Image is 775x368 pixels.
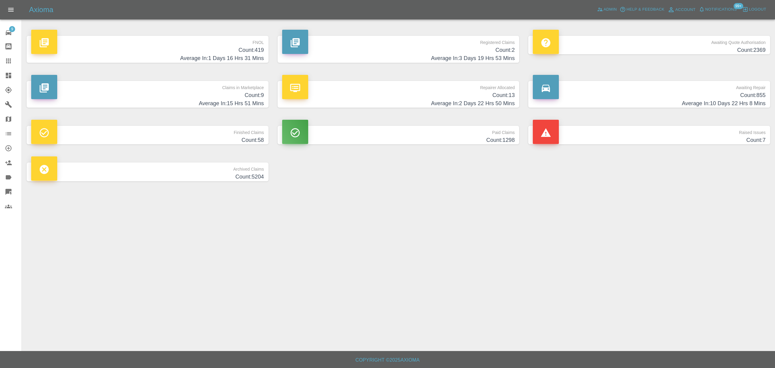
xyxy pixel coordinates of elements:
[278,81,519,108] a: Repairer AllocatedCount:13Average In:2 Days 22 Hrs 50 Mins
[618,5,666,14] button: Help & Feedback
[27,36,269,63] a: FNOLCount:419Average In:1 Days 16 Hrs 31 Mins
[533,36,766,46] p: Awaiting Quote Authorisation
[278,36,519,63] a: Registered ClaimsCount:2Average In:3 Days 19 Hrs 53 Mins
[29,5,53,15] h5: Axioma
[31,99,264,108] h4: Average In: 15 Hrs 51 Mins
[31,36,264,46] p: FNOL
[31,91,264,99] h4: Count: 9
[749,6,766,13] span: Logout
[27,81,269,108] a: Claims in MarketplaceCount:9Average In:15 Hrs 51 Mins
[282,46,515,54] h4: Count: 2
[31,81,264,91] p: Claims in Marketplace
[626,6,664,13] span: Help & Feedback
[675,6,696,13] span: Account
[31,54,264,62] h4: Average In: 1 Days 16 Hrs 31 Mins
[282,81,515,91] p: Repairer Allocated
[4,2,18,17] button: Open drawer
[31,126,264,136] p: Finished Claims
[533,99,766,108] h4: Average In: 10 Days 22 Hrs 8 Mins
[282,54,515,62] h4: Average In: 3 Days 19 Hrs 53 Mins
[734,3,743,9] span: 99+
[31,173,264,181] h4: Count: 5204
[282,99,515,108] h4: Average In: 2 Days 22 Hrs 50 Mins
[528,36,770,54] a: Awaiting Quote AuthorisationCount:2369
[666,5,697,15] a: Account
[533,91,766,99] h4: Count: 855
[282,136,515,144] h4: Count: 1298
[9,26,15,32] span: 9
[533,136,766,144] h4: Count: 7
[31,162,264,173] p: Archived Claims
[705,6,737,13] span: Notifications
[27,162,269,181] a: Archived ClaimsCount:5204
[533,126,766,136] p: Raised Issues
[697,5,738,14] button: Notifications
[741,5,768,14] button: Logout
[282,126,515,136] p: Paid Claims
[278,126,519,144] a: Paid ClaimsCount:1298
[533,81,766,91] p: Awaiting Repair
[31,46,264,54] h4: Count: 419
[282,36,515,46] p: Registered Claims
[604,6,617,13] span: Admin
[282,91,515,99] h4: Count: 13
[5,356,770,364] h6: Copyright © 2025 Axioma
[528,126,770,144] a: Raised IssuesCount:7
[533,46,766,54] h4: Count: 2369
[31,136,264,144] h4: Count: 58
[595,5,618,14] a: Admin
[528,81,770,108] a: Awaiting RepairCount:855Average In:10 Days 22 Hrs 8 Mins
[27,126,269,144] a: Finished ClaimsCount:58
